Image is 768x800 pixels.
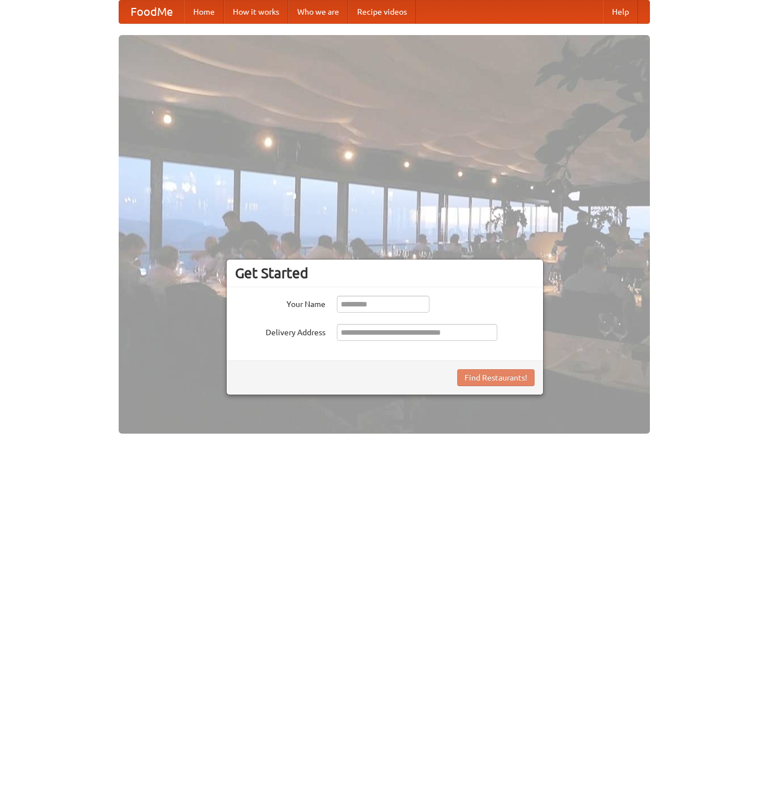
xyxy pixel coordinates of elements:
[235,296,326,310] label: Your Name
[119,1,184,23] a: FoodMe
[184,1,224,23] a: Home
[457,369,535,386] button: Find Restaurants!
[288,1,348,23] a: Who we are
[235,324,326,338] label: Delivery Address
[235,265,535,282] h3: Get Started
[224,1,288,23] a: How it works
[603,1,638,23] a: Help
[348,1,416,23] a: Recipe videos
